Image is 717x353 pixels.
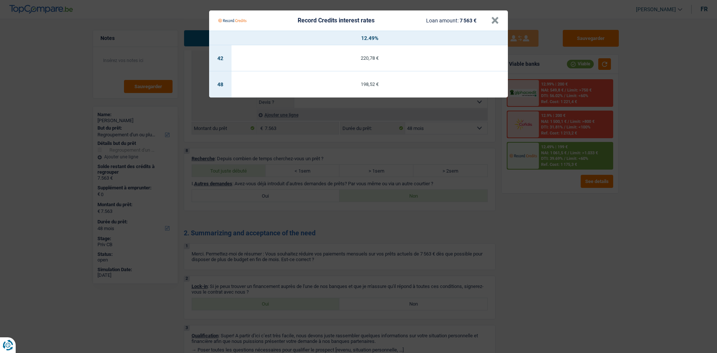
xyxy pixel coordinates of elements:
span: 7 563 € [460,18,477,24]
div: 220,78 € [232,56,508,61]
td: 42 [209,45,232,71]
button: × [491,17,499,24]
div: 198,52 € [232,82,508,87]
img: Record Credits [218,13,246,28]
span: Loan amount: [426,18,459,24]
div: Record Credits interest rates [298,18,375,24]
th: 12.49% [232,31,508,45]
td: 48 [209,71,232,97]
